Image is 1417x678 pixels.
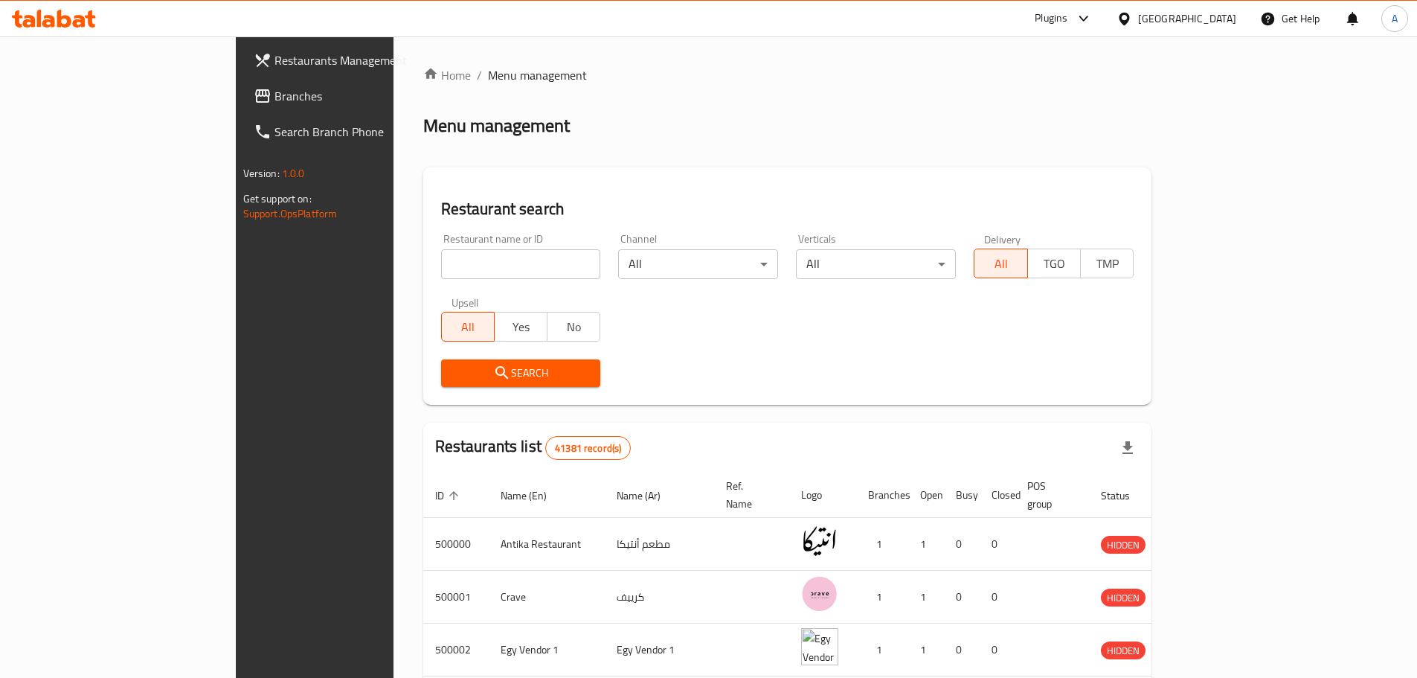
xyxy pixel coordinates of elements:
td: كرييف [605,571,714,624]
div: Plugins [1035,10,1067,28]
td: مطعم أنتيكا [605,518,714,571]
span: Name (Ar) [617,487,680,505]
div: [GEOGRAPHIC_DATA] [1138,10,1236,27]
td: Antika Restaurant [489,518,605,571]
span: Search [453,364,589,383]
span: HIDDEN [1101,589,1146,607]
span: HIDDEN [1101,537,1146,554]
span: HIDDEN [1101,642,1146,659]
img: Egy Vendor 1 [801,628,838,665]
td: 1 [908,518,944,571]
th: Busy [944,473,980,518]
nav: breadcrumb [423,66,1152,84]
td: 1 [856,571,908,624]
div: All [796,249,956,279]
input: Search for restaurant name or ID.. [441,249,601,279]
a: Branches [242,78,472,114]
button: No [547,312,600,342]
h2: Menu management [423,114,570,138]
button: All [974,249,1027,278]
h2: Restaurant search [441,198,1134,220]
td: 1 [908,624,944,677]
td: 1 [856,624,908,677]
td: Egy Vendor 1 [605,624,714,677]
a: Support.OpsPlatform [243,204,338,223]
span: Branches [274,87,460,105]
button: Search [441,359,601,387]
th: Logo [789,473,856,518]
span: 1.0.0 [282,164,305,183]
button: All [441,312,495,342]
img: Crave [801,575,838,613]
span: All [448,316,489,338]
div: HIDDEN [1101,642,1146,659]
span: Status [1101,487,1149,505]
button: TMP [1080,249,1134,278]
span: No [553,316,594,338]
h2: Restaurants list [435,435,632,460]
span: All [980,253,1021,275]
a: Restaurants Management [242,42,472,78]
span: Get support on: [243,189,312,208]
label: Delivery [984,234,1021,244]
td: 0 [944,518,980,571]
th: Closed [980,473,1015,518]
td: Egy Vendor 1 [489,624,605,677]
div: Export file [1110,430,1146,466]
button: Yes [494,312,547,342]
td: Crave [489,571,605,624]
button: TGO [1027,249,1081,278]
th: Branches [856,473,908,518]
span: A [1392,10,1398,27]
li: / [477,66,482,84]
td: 1 [908,571,944,624]
div: All [618,249,778,279]
span: Yes [501,316,542,338]
td: 0 [980,624,1015,677]
img: Antika Restaurant [801,522,838,560]
span: TGO [1034,253,1075,275]
td: 0 [944,571,980,624]
div: Total records count [545,436,631,460]
span: ID [435,487,463,505]
td: 1 [856,518,908,571]
span: Menu management [488,66,587,84]
span: Restaurants Management [274,51,460,69]
span: TMP [1087,253,1128,275]
td: 0 [944,624,980,677]
span: POS group [1027,477,1071,513]
td: 0 [980,571,1015,624]
label: Upsell [452,297,479,307]
span: 41381 record(s) [546,441,630,455]
span: Version: [243,164,280,183]
span: Ref. Name [726,477,771,513]
span: Name (En) [501,487,566,505]
span: Search Branch Phone [274,123,460,141]
td: 0 [980,518,1015,571]
a: Search Branch Phone [242,114,472,150]
th: Open [908,473,944,518]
